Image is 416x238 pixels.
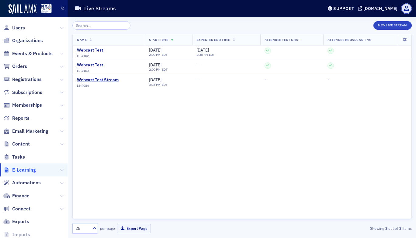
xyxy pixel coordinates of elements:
[3,76,42,83] a: Registrations
[9,4,36,14] img: SailAMX
[77,84,89,88] span: LS-4084
[303,226,412,231] div: Showing out of items
[149,62,161,68] span: [DATE]
[12,76,42,83] span: Registrations
[77,69,89,73] span: LS-4103
[3,89,42,96] a: Subscriptions
[161,67,168,72] span: EDT
[328,77,407,83] div: -
[265,77,319,83] div: -
[196,52,208,57] time: 2:30 PM
[3,102,42,109] a: Memberships
[265,38,300,42] span: Attendee Text Chat
[3,37,43,44] a: Organizations
[12,128,48,135] span: Email Marketing
[12,141,30,147] span: Content
[77,38,87,42] span: Name
[77,62,103,68] a: Webcast Test
[149,47,161,53] span: [DATE]
[77,77,119,83] a: Webcast Test Stream
[3,63,27,70] a: Orders
[149,38,168,42] span: Start Time
[373,21,412,30] button: New Live Stream
[196,47,209,53] span: [DATE]
[77,54,89,58] span: LS-4102
[384,226,388,231] strong: 3
[84,5,116,12] h1: Live Streams
[149,67,161,72] time: 2:00 PM
[75,225,89,232] div: 25
[12,50,53,57] span: Events & Products
[208,52,215,57] span: EDT
[36,4,52,14] a: View Homepage
[196,62,200,68] span: —
[3,218,29,225] a: Exports
[196,77,200,82] span: —
[3,25,25,31] a: Users
[3,231,30,238] a: Imports
[358,6,400,11] button: [DOMAIN_NAME]
[12,206,30,212] span: Connect
[3,115,29,122] a: Reports
[12,102,42,109] span: Memberships
[3,193,29,199] a: Finance
[149,77,161,82] span: [DATE]
[12,231,30,238] span: Imports
[398,226,402,231] strong: 3
[149,82,161,87] time: 3:15 PM
[373,22,412,28] a: New Live Stream
[328,38,371,42] span: Attendee Broadcasting
[100,226,115,231] label: per page
[77,48,103,53] a: Webcast Test
[3,154,25,160] a: Tasks
[3,128,48,135] a: Email Marketing
[12,63,27,70] span: Orders
[3,141,30,147] a: Content
[72,21,130,30] input: Search…
[117,224,151,233] button: Export Page
[3,179,41,186] a: Automations
[12,154,25,160] span: Tasks
[333,6,354,11] div: Support
[3,206,30,212] a: Connect
[149,52,161,57] time: 2:00 PM
[401,3,412,14] span: Profile
[41,4,52,13] img: SailAMX
[196,38,230,42] span: Expected End Time
[12,115,29,122] span: Reports
[3,50,53,57] a: Events & Products
[12,167,36,173] span: E-Learning
[12,89,42,96] span: Subscriptions
[3,167,36,173] a: E-Learning
[12,25,25,31] span: Users
[161,82,168,87] span: EDT
[12,218,29,225] span: Exports
[12,37,43,44] span: Organizations
[12,179,41,186] span: Automations
[161,52,168,57] span: EDT
[12,193,29,199] span: Finance
[363,6,397,11] div: [DOMAIN_NAME]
